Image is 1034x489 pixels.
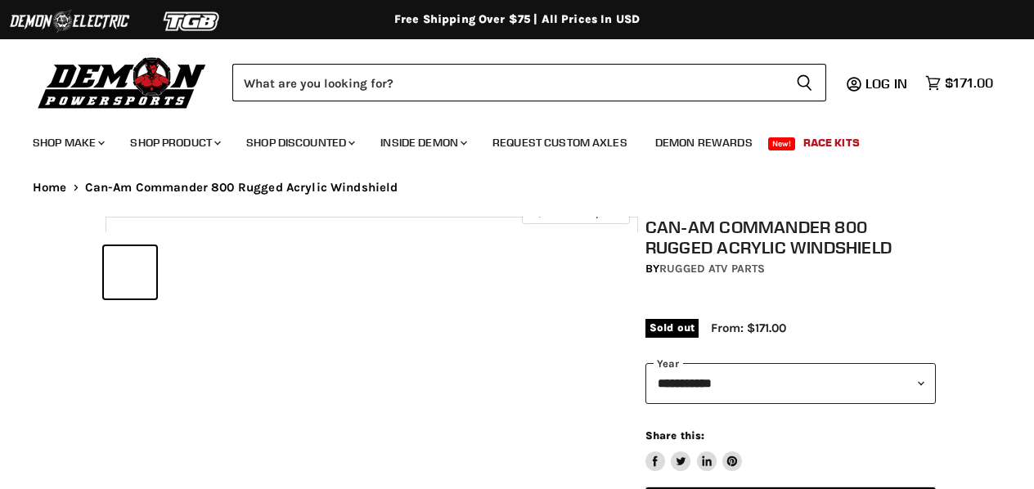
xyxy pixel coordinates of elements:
input: Search [232,64,783,101]
span: Click to expand [530,206,621,218]
select: year [645,363,936,403]
a: Inside Demon [368,126,477,159]
a: Rugged ATV Parts [659,262,765,276]
h1: Can-Am Commander 800 Rugged Acrylic Windshield [645,217,936,258]
a: Shop Make [20,126,115,159]
img: Demon Electric Logo 2 [8,6,131,37]
span: Sold out [645,319,699,337]
a: Log in [858,76,917,91]
img: Demon Powersports [33,53,212,111]
span: Can-Am Commander 800 Rugged Acrylic Windshield [85,181,398,195]
form: Product [232,64,826,101]
button: Search [783,64,826,101]
div: by [645,260,936,278]
a: Demon Rewards [643,126,765,159]
a: $171.00 [917,71,1001,95]
span: New! [768,137,796,150]
span: From: $171.00 [711,321,786,335]
ul: Main menu [20,119,989,159]
span: Share this: [645,429,704,442]
a: Home [33,181,67,195]
a: Request Custom Axles [480,126,640,159]
aside: Share this: [645,428,743,472]
button: IMAGE thumbnail [104,246,156,298]
a: Shop Product [118,126,231,159]
a: Race Kits [791,126,872,159]
img: TGB Logo 2 [131,6,254,37]
span: Log in [865,75,907,92]
a: Shop Discounted [234,126,365,159]
span: $171.00 [945,75,993,91]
